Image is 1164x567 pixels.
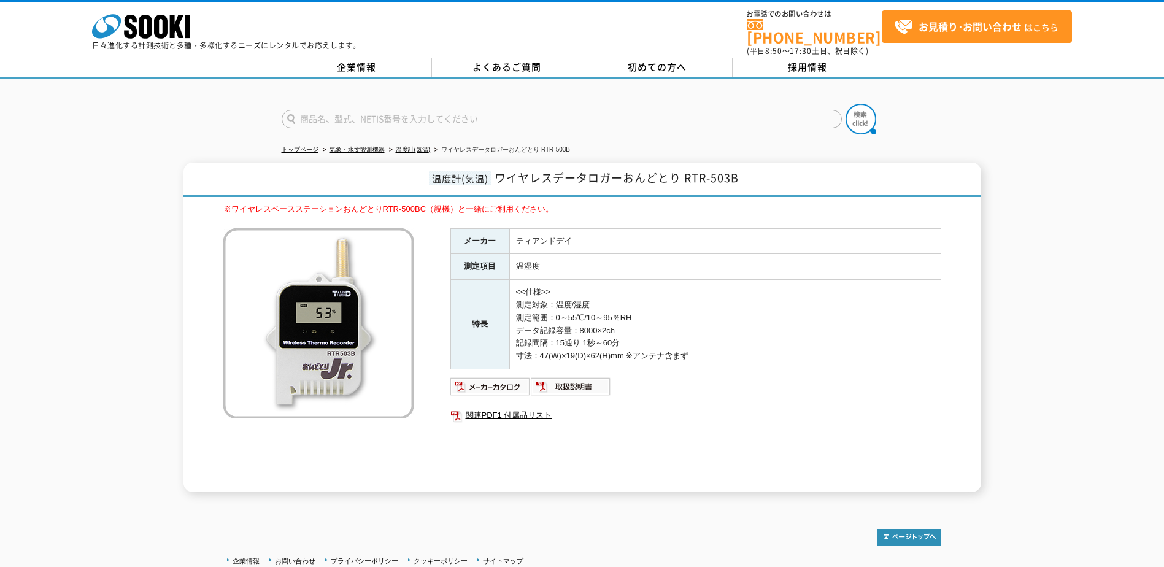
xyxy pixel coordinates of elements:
[282,58,432,77] a: 企業情報
[495,169,739,186] span: ワイヤレスデータロガーおんどとり RTR-503B
[846,104,876,134] img: btn_search.png
[483,557,523,565] a: サイトマップ
[282,146,318,153] a: トップページ
[450,254,509,280] th: 測定項目
[531,385,611,394] a: 取扱説明書
[450,280,509,369] th: 特長
[733,58,883,77] a: 採用情報
[450,385,531,394] a: メーカーカタログ
[747,45,868,56] span: (平日 ～ 土日、祝日除く)
[330,146,385,153] a: 気象・水文観測機器
[233,557,260,565] a: 企業情報
[509,228,941,254] td: ティアンドデイ
[414,557,468,565] a: クッキーポリシー
[450,377,531,396] img: メーカーカタログ
[628,60,687,74] span: 初めての方へ
[919,19,1022,34] strong: お見積り･お問い合わせ
[450,407,941,423] a: 関連PDF1 付属品リスト
[92,42,361,49] p: 日々進化する計測技術と多種・多様化するニーズにレンタルでお応えします。
[877,529,941,546] img: トップページへ
[396,146,431,153] a: 温度計(気温)
[432,58,582,77] a: よくあるご質問
[450,228,509,254] th: メーカー
[894,18,1058,36] span: はこちら
[223,228,414,418] img: ワイヤレスデータロガーおんどとり RTR-503B
[275,557,315,565] a: お問い合わせ
[790,45,812,56] span: 17:30
[582,58,733,77] a: 初めての方へ
[509,254,941,280] td: 温湿度
[432,144,570,156] li: ワイヤレスデータロガーおんどとり RTR-503B
[223,203,941,216] p: ※ワイヤレスベースステーションおんどとりRTR-500BC（親機）と一緒にご利用ください。
[509,280,941,369] td: <<仕様>> 測定対象：温度/湿度 測定範囲：0～55℃/10～95％RH データ記録容量：8000×2ch 記録間隔：15通り 1秒～60分 寸法：47(W)×19(D)×62(H)mm ※ア...
[331,557,398,565] a: プライバシーポリシー
[531,377,611,396] img: 取扱説明書
[747,19,882,44] a: [PHONE_NUMBER]
[429,171,491,185] span: 温度計(気温)
[282,110,842,128] input: 商品名、型式、NETIS番号を入力してください
[882,10,1072,43] a: お見積り･お問い合わせはこちら
[765,45,782,56] span: 8:50
[747,10,882,18] span: お電話でのお問い合わせは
